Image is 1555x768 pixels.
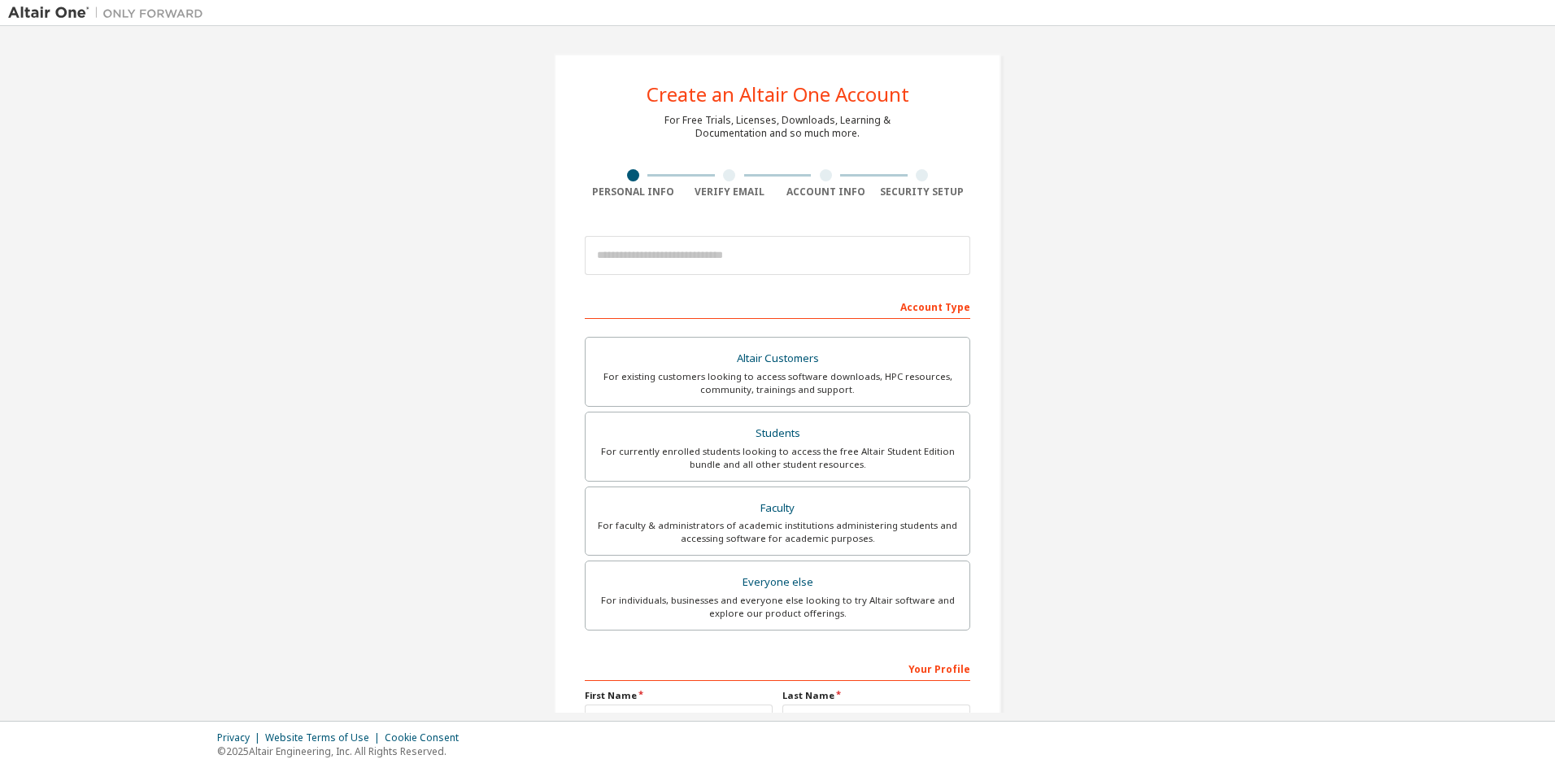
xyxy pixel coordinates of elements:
div: Personal Info [585,185,682,199]
div: Altair Customers [595,347,960,370]
div: Everyone else [595,571,960,594]
div: Privacy [217,731,265,744]
div: For individuals, businesses and everyone else looking to try Altair software and explore our prod... [595,594,960,620]
div: Account Type [585,293,970,319]
div: Faculty [595,497,960,520]
div: Students [595,422,960,445]
p: © 2025 Altair Engineering, Inc. All Rights Reserved. [217,744,468,758]
div: Create an Altair One Account [647,85,909,104]
div: Verify Email [682,185,778,199]
img: Altair One [8,5,211,21]
div: For Free Trials, Licenses, Downloads, Learning & Documentation and so much more. [664,114,891,140]
div: For currently enrolled students looking to access the free Altair Student Edition bundle and all ... [595,445,960,471]
div: For faculty & administrators of academic institutions administering students and accessing softwa... [595,519,960,545]
label: Last Name [782,689,970,702]
div: Cookie Consent [385,731,468,744]
label: First Name [585,689,773,702]
div: Website Terms of Use [265,731,385,744]
div: For existing customers looking to access software downloads, HPC resources, community, trainings ... [595,370,960,396]
div: Your Profile [585,655,970,681]
div: Account Info [777,185,874,199]
div: Security Setup [874,185,971,199]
